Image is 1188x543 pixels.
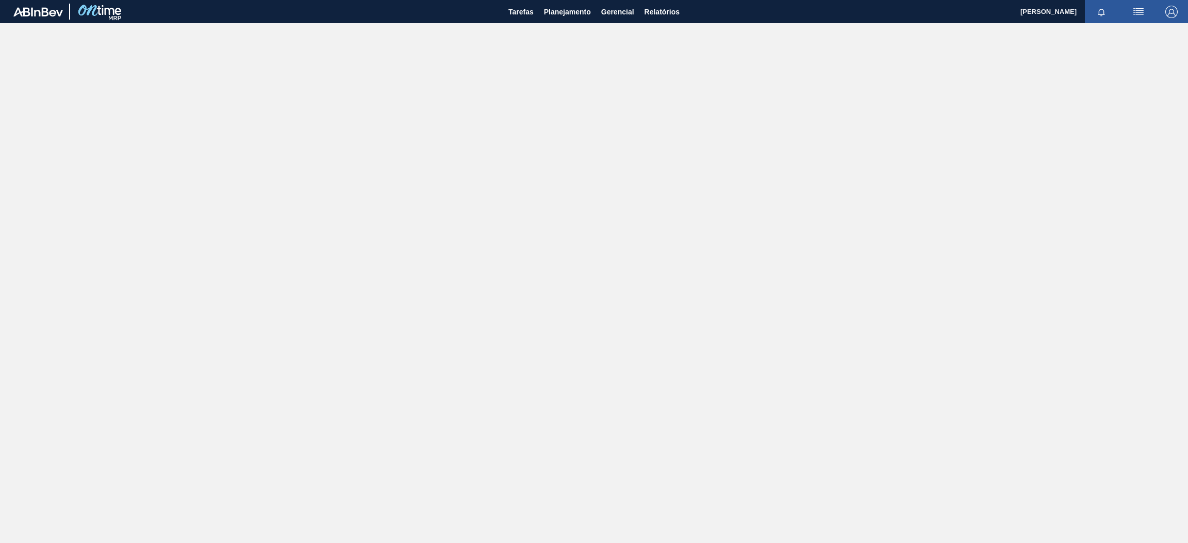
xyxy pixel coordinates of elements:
span: Tarefas [508,6,534,18]
img: Logout [1165,6,1178,18]
img: TNhmsLtSVTkK8tSr43FrP2fwEKptu5GPRR3wAAAABJRU5ErkJggg== [13,7,63,16]
span: Relatórios [645,6,680,18]
button: Notificações [1085,5,1118,19]
img: userActions [1132,6,1145,18]
span: Gerencial [601,6,634,18]
span: Planejamento [544,6,591,18]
